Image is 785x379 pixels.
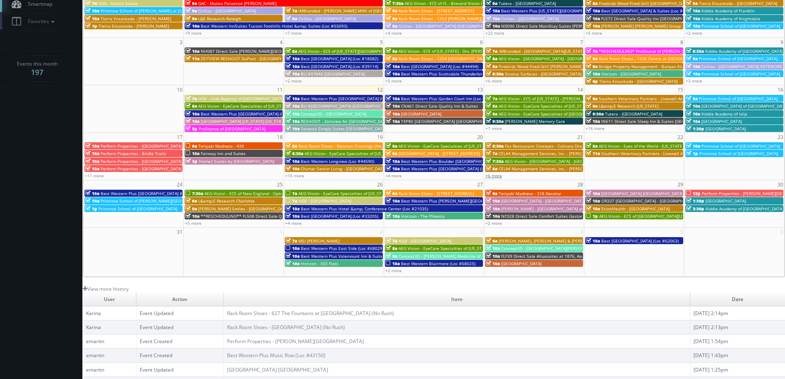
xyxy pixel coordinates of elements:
span: ProSource of [GEOGRAPHIC_DATA] [199,126,265,132]
span: iMBranded - [GEOGRAPHIC_DATA][US_STATE] Toyota [499,48,601,54]
span: 9a [185,8,197,14]
span: 7a [85,0,97,6]
span: HGV - Club Regency of [GEOGRAPHIC_DATA] [198,96,284,101]
span: Tierra Encantada - [PERSON_NAME] [101,16,171,21]
span: 9a [486,0,497,6]
a: +16 more [586,125,605,131]
a: +2 more [285,78,302,84]
span: Kiddie Academy of Franklin [701,8,755,14]
span: AEG Vision - EyeCare Specialties of [GEOGRAPHIC_DATA] - Medfield Eye Associates [499,111,661,117]
span: Kiddie Academy of [GEOGRAPHIC_DATA] [705,206,783,212]
span: 8a [586,0,598,6]
span: AEG Vision - EyeCare Specialties of [US_STATE] – [PERSON_NAME] Family EyeCare [499,103,659,109]
span: Primrose School of [GEOGRAPHIC_DATA] [701,143,780,149]
span: 8:30a [486,71,504,77]
span: TXP80 [GEOGRAPHIC_DATA] [GEOGRAPHIC_DATA] [401,118,497,124]
span: 9a [185,0,197,6]
span: AEG Vision - ECS of [US_STATE] - [PERSON_NAME] EyeCare - [GEOGRAPHIC_DATA] ([GEOGRAPHIC_DATA]) [499,96,701,101]
span: 9a [386,23,397,29]
span: CNA61 Direct Sale Quality Inn & Suites [401,103,478,109]
span: Teriyaki Madness - 318 Decatur [499,191,561,196]
span: Rack Room Shoes - [STREET_ADDRESS] [398,191,474,196]
span: 10a [85,8,99,14]
span: 10a [185,213,199,219]
span: 10a [486,261,500,266]
span: Cirillas - [GEOGRAPHIC_DATA] [298,16,356,21]
span: 10a [185,48,199,54]
span: 8:30a [286,151,303,156]
span: 10a [586,118,600,124]
span: 10a [586,16,600,21]
span: 1p [85,206,97,212]
span: Rack Room Shoes - 1256 Centre at [GEOGRAPHIC_DATA] [599,56,708,61]
span: Primrose School of [PERSON_NAME] at [GEOGRAPHIC_DATA] [101,8,218,14]
span: AEG Vision - ECS of [US_STATE][GEOGRAPHIC_DATA] [298,48,399,54]
a: +22 more [485,30,504,36]
a: +15 more [285,173,304,179]
span: FLF39 Direct Sale Alluxsuites at 1876, Ascend Hotel Collection [501,253,624,259]
span: AEG Vision - EyeCare Specialties of [US_STATE] - [PERSON_NAME] Eyecare Associates - [PERSON_NAME] [198,103,402,109]
span: [GEOGRAPHIC_DATA] - [GEOGRAPHIC_DATA] [501,198,586,204]
span: ZEITVIEW RESHOOT DuPont - [GEOGRAPHIC_DATA], [GEOGRAPHIC_DATA] [201,56,343,61]
span: 8a [386,16,397,21]
span: 9a [185,198,197,204]
span: 10a [286,253,300,259]
span: Rack Room Shoes - 1253 [PERSON_NAME][GEOGRAPHIC_DATA] [398,16,521,21]
span: 11a [586,151,600,156]
span: [PERSON_NAME] - [GEOGRAPHIC_DATA] at Heritage [501,206,602,212]
span: GAC - Museu Paraense [PERSON_NAME] [198,0,277,6]
span: 10a [486,253,500,259]
span: 10a [185,111,199,117]
span: AEG Vision - EyeCare Specialties of [US_STATE] – [PERSON_NAME] Vision Care [398,143,551,149]
span: 10a [386,166,400,172]
span: 10a [486,8,500,14]
span: Home2 Suites by [GEOGRAPHIC_DATA] [199,158,274,164]
span: Horizon - 303 Flats [301,261,338,266]
span: 9a [386,253,397,259]
span: 10a [486,206,500,212]
span: 10a [286,64,300,69]
span: 10a [586,206,600,212]
span: Rack Room Shoes - 1254 [GEOGRAPHIC_DATA] [398,56,488,61]
span: AEG Vision - EyeCare Specialties of [US_STATE] - In Focus Vision Center [398,245,538,251]
span: 9:30a [586,111,604,117]
span: 10a [386,71,400,77]
span: Charter Senior Living - [GEOGRAPHIC_DATA] [301,166,387,172]
span: Concept3D - [PERSON_NAME] Medicine of USC [GEOGRAPHIC_DATA] [398,253,531,259]
span: 10a [686,64,700,69]
span: Sonesta Simply Suites [GEOGRAPHIC_DATA] [301,126,387,132]
span: 10a [85,151,99,156]
span: 10a [386,118,400,124]
span: NC028 Direct Sale Comfort Suites Gastonia- - [GEOGRAPHIC_DATA] [501,213,632,219]
span: 10a [286,111,300,117]
span: 10a [386,261,400,266]
span: 10a [286,158,300,164]
span: HGV - [GEOGRAPHIC_DATA] [298,198,351,204]
span: 9a [185,16,197,21]
span: [PERSON_NAME] [PERSON_NAME] Group - [GEOGRAPHIC_DATA] - [STREET_ADDRESS] [601,23,766,29]
span: Bridge Property Management - Banyan Everton [599,64,693,69]
a: View more history [83,285,129,292]
span: [GEOGRAPHIC_DATA] [701,118,742,124]
span: Best Western Plus [GEOGRAPHIC_DATA] (Loc #62024) [301,96,405,101]
span: Best [GEOGRAPHIC_DATA] (Loc #44494) [401,64,478,69]
span: 8a [386,143,397,149]
span: 9a [185,143,197,149]
span: 1p [586,213,598,219]
span: Smartmap [24,0,52,7]
span: 10a [286,96,300,101]
span: 9a [686,96,698,101]
a: +5 more [586,30,602,36]
span: 7a [386,238,397,244]
span: Best Western Plus Scottsdale Thunderbird Suites (Loc #03156) [401,71,525,77]
span: Concept3D - [GEOGRAPHIC_DATA] [301,111,366,117]
span: Southern Veterinary Partners - Livewell Animal Urgent Care of Goodyear [601,151,744,156]
span: 10a [486,16,500,21]
span: 1:30p [686,198,704,204]
span: 10a [486,23,500,29]
a: +7 more [485,125,502,131]
span: Best Western Blairmore (Loc #68025) [401,261,476,266]
span: 3:30p [686,206,704,212]
span: 8a [286,143,297,149]
span: 10a [486,245,500,251]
